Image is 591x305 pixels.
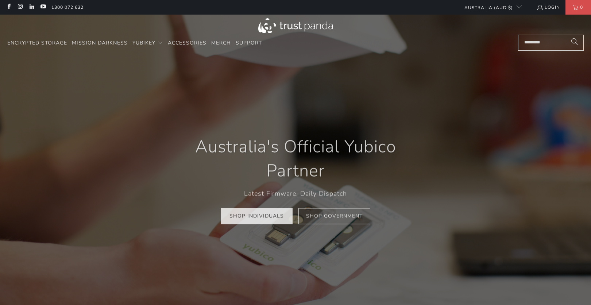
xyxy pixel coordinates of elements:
a: 1300 072 632 [51,3,84,11]
nav: Translation missing: en.navigation.header.main_nav [7,35,262,52]
button: Search [565,35,584,51]
h1: Australia's Official Yubico Partner [175,135,416,183]
a: Shop Individuals [221,208,293,224]
a: Mission Darkness [72,35,128,52]
a: Accessories [168,35,206,52]
a: Trust Panda Australia on YouTube [40,4,46,10]
summary: YubiKey [132,35,163,52]
input: Search... [518,35,584,51]
a: Shop Government [298,208,370,224]
span: Support [236,39,262,46]
a: Trust Panda Australia on Facebook [5,4,12,10]
span: Merch [211,39,231,46]
span: YubiKey [132,39,155,46]
a: Trust Panda Australia on LinkedIn [28,4,35,10]
span: Accessories [168,39,206,46]
img: Trust Panda Australia [258,18,333,33]
span: Mission Darkness [72,39,128,46]
a: Login [537,3,560,11]
a: Merch [211,35,231,52]
a: Encrypted Storage [7,35,67,52]
p: Latest Firmware, Daily Dispatch [175,188,416,199]
a: Support [236,35,262,52]
span: Encrypted Storage [7,39,67,46]
a: Trust Panda Australia on Instagram [17,4,23,10]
